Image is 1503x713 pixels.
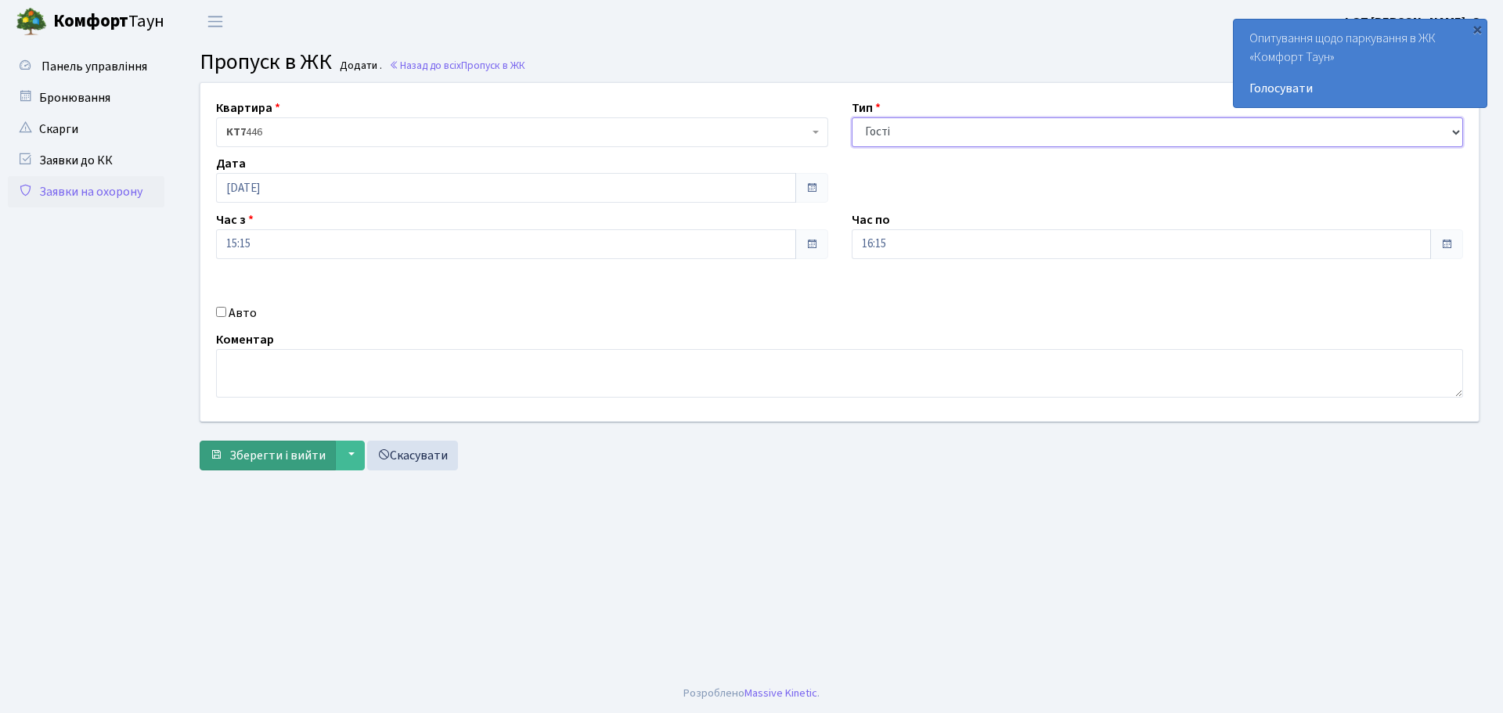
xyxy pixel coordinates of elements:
label: Авто [229,304,257,322]
div: Розроблено . [683,685,820,702]
span: <b>КТ7</b>&nbsp;&nbsp;&nbsp;446 [216,117,828,147]
label: Час з [216,211,254,229]
button: Зберегти і вийти [200,441,336,470]
a: Бронювання [8,82,164,113]
span: Панель управління [41,58,147,75]
a: Скасувати [367,441,458,470]
span: Таун [53,9,164,35]
label: Дата [216,154,246,173]
label: Час по [852,211,890,229]
a: Голосувати [1249,79,1471,98]
img: logo.png [16,6,47,38]
small: Додати . [337,59,382,73]
button: Переключити навігацію [196,9,235,34]
label: Коментар [216,330,274,349]
a: Назад до всіхПропуск в ЖК [389,58,525,73]
span: <b>КТ7</b>&nbsp;&nbsp;&nbsp;446 [226,124,809,140]
label: Тип [852,99,881,117]
a: Заявки до КК [8,145,164,176]
span: Зберегти і вийти [229,447,326,464]
a: Скарги [8,113,164,145]
label: Квартира [216,99,280,117]
a: Панель управління [8,51,164,82]
div: Опитування щодо паркування в ЖК «Комфорт Таун» [1234,20,1487,107]
span: Пропуск в ЖК [461,58,525,73]
a: Заявки на охорону [8,176,164,207]
b: КТ7 [226,124,246,140]
span: Пропуск в ЖК [200,46,332,77]
b: Комфорт [53,9,128,34]
div: × [1469,21,1485,37]
a: Massive Kinetic [744,685,817,701]
a: ФОП [PERSON_NAME]. О. [1342,13,1484,31]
